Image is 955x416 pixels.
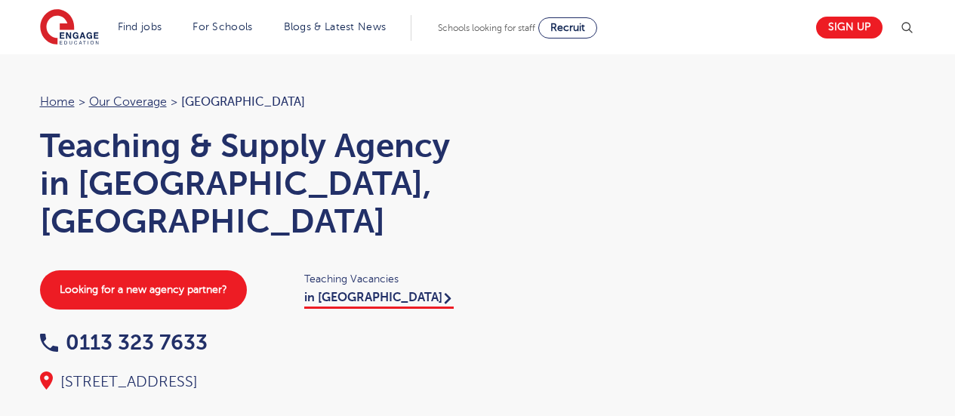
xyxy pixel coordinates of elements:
span: > [171,95,177,109]
div: [STREET_ADDRESS] [40,371,463,393]
span: > [79,95,85,109]
a: Sign up [816,17,883,39]
nav: breadcrumb [40,92,463,112]
a: Recruit [538,17,597,39]
a: in [GEOGRAPHIC_DATA] [304,291,454,309]
a: Blogs & Latest News [284,21,387,32]
a: Find jobs [118,21,162,32]
a: 0113 323 7633 [40,331,208,354]
a: Looking for a new agency partner? [40,270,247,310]
a: For Schools [193,21,252,32]
span: [GEOGRAPHIC_DATA] [181,95,305,109]
h1: Teaching & Supply Agency in [GEOGRAPHIC_DATA], [GEOGRAPHIC_DATA] [40,127,463,240]
span: Recruit [550,22,585,33]
span: Teaching Vacancies [304,270,463,288]
a: Home [40,95,75,109]
span: Schools looking for staff [438,23,535,33]
a: Our coverage [89,95,167,109]
img: Engage Education [40,9,99,47]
